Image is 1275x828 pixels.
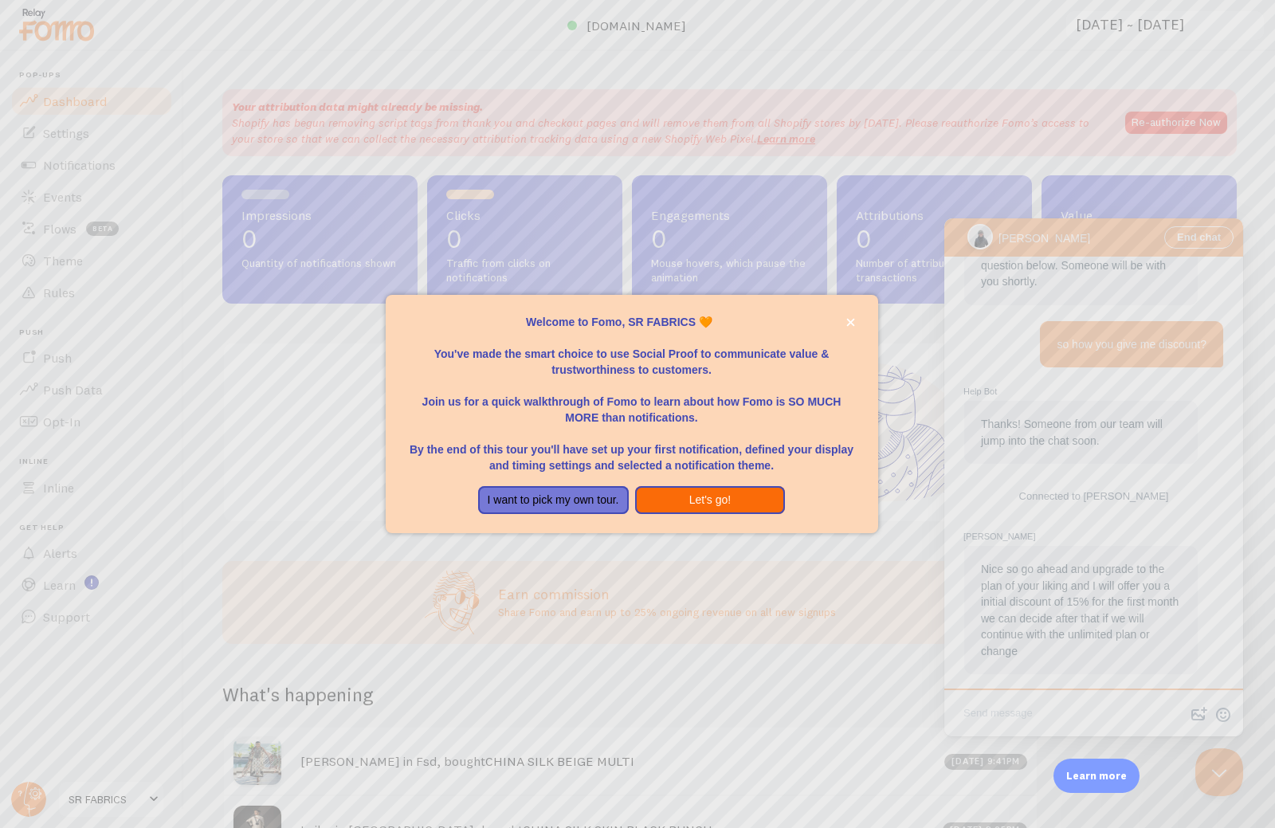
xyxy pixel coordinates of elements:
button: End chat [220,8,289,30]
p: By the end of this tour you'll have set up your first notification, defined your display and timi... [405,426,859,473]
p: You've made the smart choice to use Social Proof to communicate value & trustworthiness to custom... [405,330,859,378]
p: Welcome to Fomo, SR FABRICS 🧡 [405,314,859,330]
div: Welcome to Fomo, SR FABRICS 🧡You&amp;#39;ve made the smart choice to use Social Proof to communic... [386,295,878,534]
p: Join us for a quick walkthrough of Fomo to learn about how Fomo is SO MUCH MORE than notifications. [405,378,859,426]
span: Hi there! You can begin by asking your question below. Someone will be with you shortly. [37,24,227,69]
span: Help Bot [19,166,280,181]
div: Elias M [25,7,47,29]
span: Thanks! Someone from our team will jump into the chat soon. [37,199,218,229]
p: Learn more [1066,768,1127,783]
div: Chat message [19,166,280,245]
div: Chat message [19,103,280,151]
span: [PERSON_NAME] [54,14,146,26]
span: Nice so go ahead and upgrade to the plan of your liking and I will offer you a initial discount o... [37,344,234,439]
div: Chat message [19,261,280,295]
button: I want to pick my own tour. [478,486,629,515]
button: close, [842,314,859,331]
span: so how you give me discount? [112,120,262,132]
span: [PERSON_NAME] [19,311,280,326]
div: Chat message [19,311,280,456]
div: Learn more [1053,759,1140,793]
span: Connected to [PERSON_NAME] [75,272,225,284]
button: Let's go! [635,486,786,515]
